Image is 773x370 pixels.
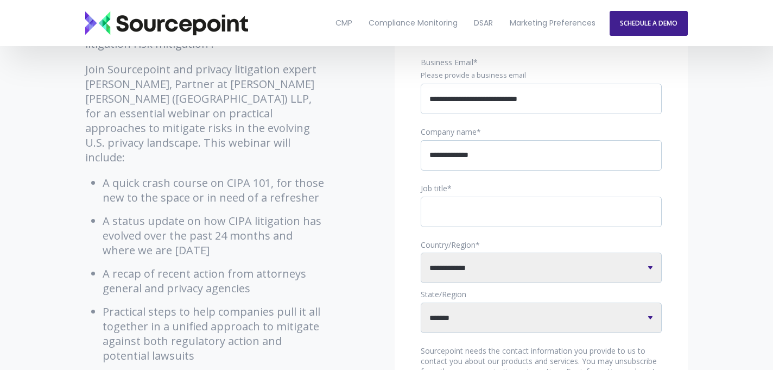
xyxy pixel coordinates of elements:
[421,183,447,193] span: Job title
[421,71,662,80] legend: Please provide a business email
[103,266,327,296] li: A recap of recent action from attorneys general and privacy agencies
[103,175,327,205] li: A quick crash course on CIPA 101, for those new to the space or in need of a refresher
[103,304,327,363] li: Practical steps to help companies pull it all together in a unified approach to mitigate against ...
[85,11,248,35] img: Sourcepoint_logo_black_transparent (2)-2
[610,11,688,36] a: SCHEDULE A DEMO
[421,127,477,137] span: Company name
[421,289,466,299] span: State/Region
[85,62,327,165] p: Join Sourcepoint and privacy litigation expert [PERSON_NAME], Partner at [PERSON_NAME] [PERSON_NA...
[103,214,327,258] li: A status update on how CIPA litigation has evolved over the past 24 months and where we are [DATE]
[421,57,473,67] span: Business Email
[421,240,476,250] span: Country/Region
